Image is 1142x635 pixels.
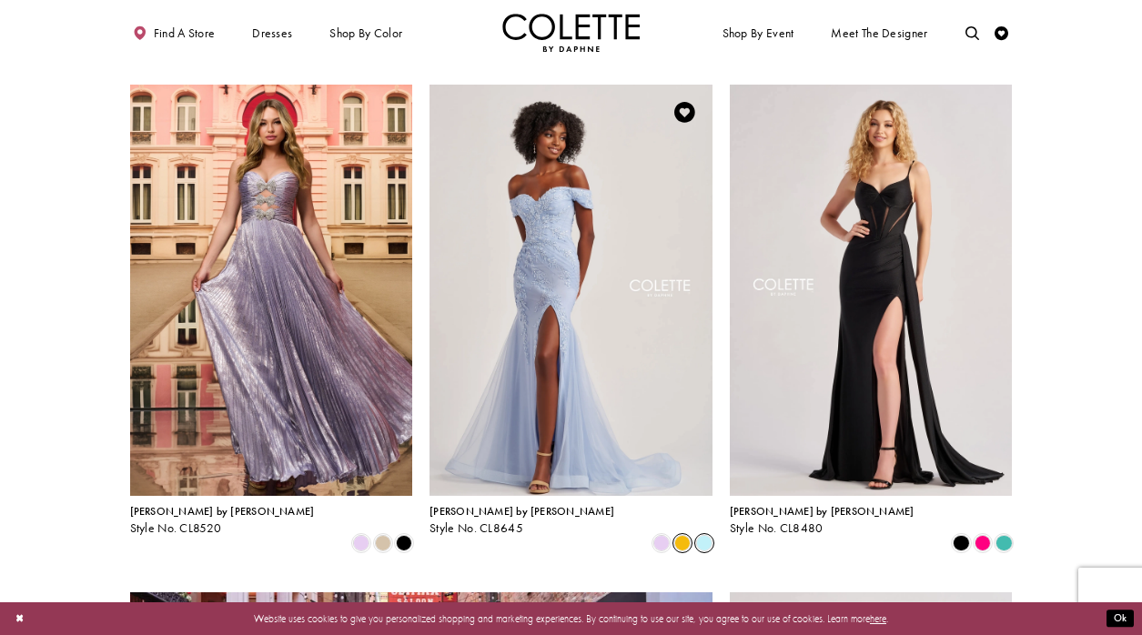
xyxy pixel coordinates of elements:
[396,535,412,551] i: Black
[670,97,699,126] a: Add to Wishlist
[248,14,296,52] span: Dresses
[99,610,1043,628] p: Website uses cookies to give you personalized shopping and marketing experiences. By continuing t...
[327,14,406,52] span: Shop by color
[730,504,915,519] span: [PERSON_NAME] by [PERSON_NAME]
[430,504,614,519] span: [PERSON_NAME] by [PERSON_NAME]
[995,535,1012,551] i: Turquoise
[1107,610,1134,628] button: Submit Dialog
[730,520,824,536] span: Style No. CL8480
[653,535,670,551] i: Lilac
[719,14,797,52] span: Shop By Event
[430,520,523,536] span: Style No. CL8645
[130,504,315,519] span: [PERSON_NAME] by [PERSON_NAME]
[353,535,369,551] i: Lilac
[953,535,969,551] i: Black
[252,26,292,40] span: Dresses
[375,535,391,551] i: Gold Dust
[130,85,413,496] a: Visit Colette by Daphne Style No. CL8520 Page
[723,26,794,40] span: Shop By Event
[828,14,932,52] a: Meet the designer
[154,26,216,40] span: Find a store
[130,506,315,535] div: Colette by Daphne Style No. CL8520
[870,612,886,625] a: here
[502,14,641,52] img: Colette by Daphne
[430,85,712,496] a: Visit Colette by Daphne Style No. CL8645 Page
[831,26,927,40] span: Meet the designer
[730,506,915,535] div: Colette by Daphne Style No. CL8480
[696,535,712,551] i: Light Blue
[130,14,218,52] a: Find a store
[730,85,1013,496] a: Visit Colette by Daphne Style No. CL8480 Page
[130,520,222,536] span: Style No. CL8520
[975,535,991,551] i: Hot Pink
[430,506,614,535] div: Colette by Daphne Style No. CL8645
[8,607,31,631] button: Close Dialog
[992,14,1013,52] a: Check Wishlist
[502,14,641,52] a: Visit Home Page
[674,535,691,551] i: Buttercup
[329,26,402,40] span: Shop by color
[962,14,983,52] a: Toggle search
